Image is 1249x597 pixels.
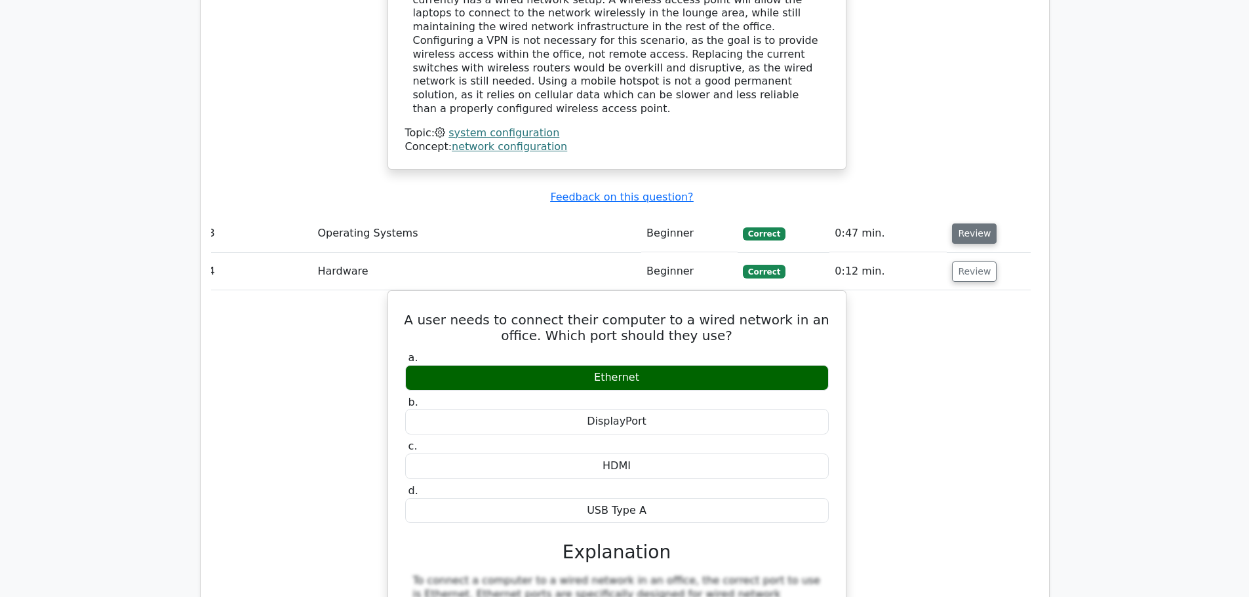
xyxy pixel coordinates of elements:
[408,396,418,408] span: b.
[203,253,313,290] td: 4
[408,351,418,364] span: a.
[203,215,313,252] td: 3
[405,453,829,479] div: HDMI
[405,140,829,154] div: Concept:
[408,440,418,452] span: c.
[550,191,693,203] a: Feedback on this question?
[952,223,997,244] button: Review
[952,261,997,282] button: Review
[312,253,641,290] td: Hardware
[743,265,785,278] span: Correct
[641,253,738,290] td: Beginner
[743,227,785,241] span: Correct
[404,312,830,343] h5: A user needs to connect their computer to a wired network in an office. Which port should they use?
[641,215,738,252] td: Beginner
[405,498,829,524] div: USB Type A
[405,365,829,391] div: Ethernet
[405,126,829,140] div: Topic:
[405,409,829,434] div: DisplayPort
[413,541,821,564] h3: Explanation
[448,126,559,139] a: system configuration
[312,215,641,252] td: Operating Systems
[408,484,418,497] span: d.
[829,215,947,252] td: 0:47 min.
[452,140,567,153] a: network configuration
[829,253,947,290] td: 0:12 min.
